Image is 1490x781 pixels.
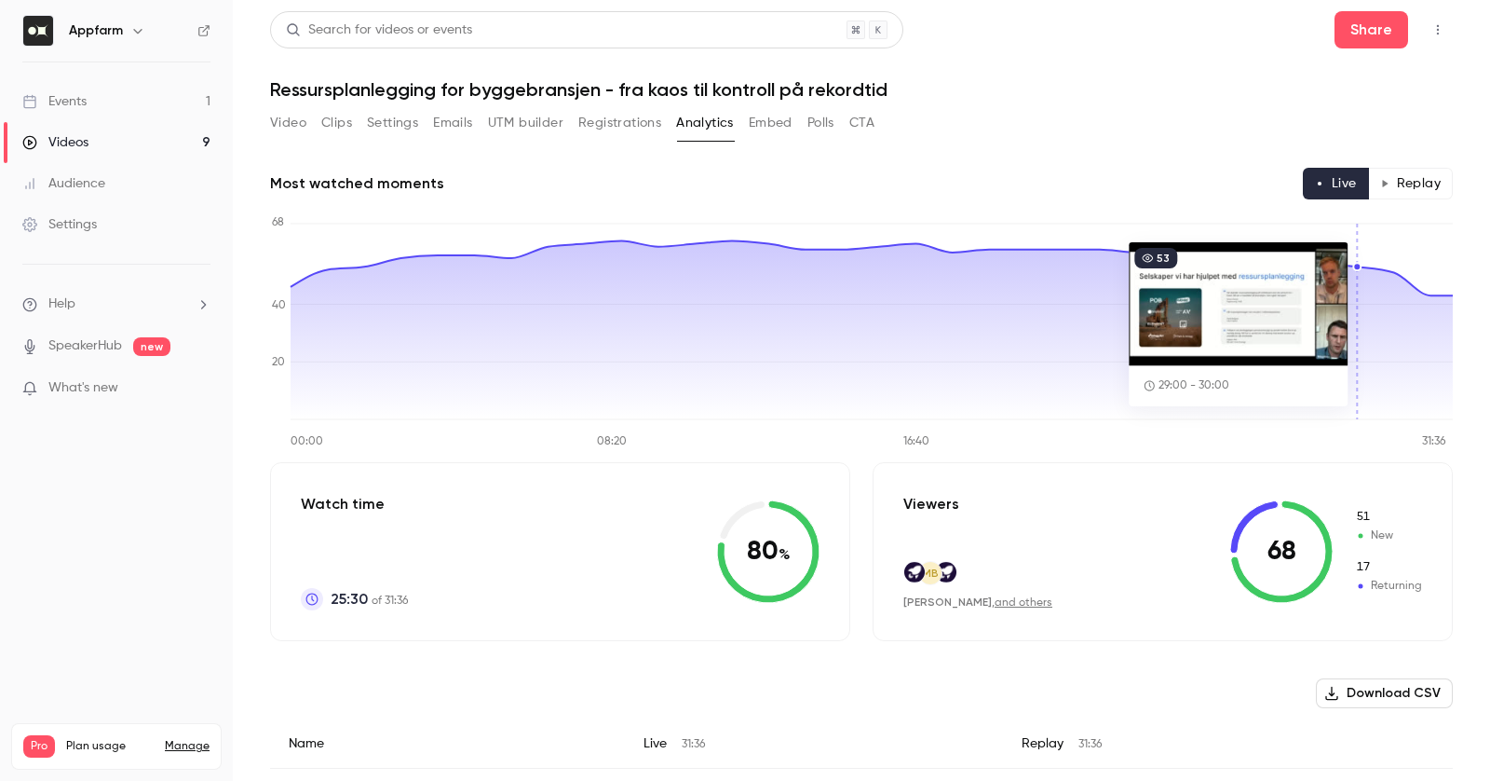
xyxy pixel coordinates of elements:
[904,562,925,582] img: appfarm.io
[1303,168,1369,199] button: Live
[488,108,563,138] button: UTM builder
[1355,559,1422,576] span: Returning
[1423,15,1453,45] button: Top Bar Actions
[625,719,1003,769] div: Live
[1355,578,1422,595] span: Returning
[995,597,1052,609] a: and others
[1316,678,1453,708] button: Download CSV
[286,21,472,40] div: Search for videos or events
[749,108,792,138] button: Embed
[903,436,929,447] tspan: 16:40
[22,133,88,152] div: Videos
[903,595,1052,610] div: ,
[1368,168,1453,199] button: Replay
[676,108,734,138] button: Analytics
[849,108,874,138] button: CTA
[22,92,87,111] div: Events
[367,108,418,138] button: Settings
[272,217,284,228] tspan: 68
[936,562,956,582] img: appfarm.io
[23,16,53,46] img: Appfarm
[1422,436,1446,447] tspan: 31:36
[22,215,97,234] div: Settings
[1355,528,1422,544] span: New
[922,565,939,582] span: MB
[597,436,627,447] tspan: 08:20
[270,719,625,769] div: Name
[48,336,122,356] a: SpeakerHub
[903,596,992,609] span: [PERSON_NAME]
[807,108,834,138] button: Polls
[272,300,286,311] tspan: 40
[270,108,306,138] button: Video
[270,78,1453,101] h1: Ressursplanlegging for byggebransjen - fra kaos til kontroll på rekordtid
[1003,719,1453,769] div: Replay
[48,378,118,398] span: What's new
[270,172,444,195] h2: Most watched moments
[578,108,661,138] button: Registrations
[1355,509,1422,526] span: New
[331,588,408,610] p: of 31:36
[272,357,285,368] tspan: 20
[291,436,323,447] tspan: 00:00
[903,493,959,515] p: Viewers
[48,295,75,314] span: Help
[22,295,210,314] li: help-dropdown-opener
[66,739,154,754] span: Plan usage
[301,493,408,515] p: Watch time
[682,739,705,750] span: 31:36
[321,108,352,138] button: Clips
[69,21,123,40] h6: Appfarm
[133,337,170,356] span: new
[165,739,210,754] a: Manage
[433,108,472,138] button: Emails
[331,588,368,610] span: 25:30
[23,735,55,758] span: Pro
[22,174,105,193] div: Audience
[1078,739,1102,750] span: 31:36
[1334,11,1408,48] button: Share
